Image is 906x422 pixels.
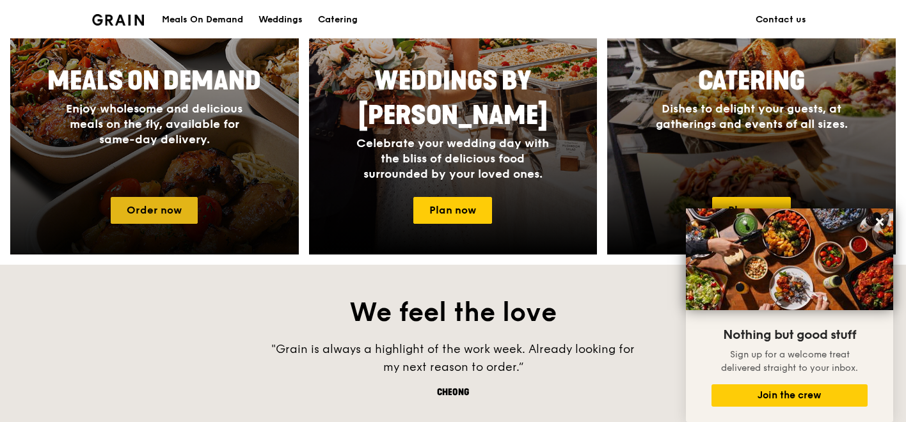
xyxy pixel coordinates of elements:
div: Meals On Demand [162,1,243,39]
a: Contact us [748,1,814,39]
div: "Grain is always a highlight of the work week. Already looking for my next reason to order.” [261,340,645,376]
span: Nothing but good stuff [723,327,856,343]
button: Join the crew [711,384,868,407]
span: Enjoy wholesome and delicious meals on the fly, available for same-day delivery. [66,102,242,146]
button: Close [870,212,890,232]
a: Order now [111,197,198,224]
span: Dishes to delight your guests, at gatherings and events of all sizes. [656,102,848,131]
span: Sign up for a welcome treat delivered straight to your inbox. [721,349,858,373]
span: Weddings by [PERSON_NAME] [358,66,548,131]
div: Cheong [261,386,645,399]
img: DSC07876-Edit02-Large.jpeg [686,208,893,310]
a: Weddings [251,1,310,39]
div: Catering [318,1,358,39]
span: Celebrate your wedding day with the bliss of delicious food surrounded by your loved ones. [356,136,549,181]
span: Catering [698,66,805,97]
span: Meals On Demand [47,66,261,97]
img: Grain [92,14,144,26]
a: Plan now [413,197,492,224]
a: Catering [310,1,365,39]
a: Plan now [712,197,791,224]
div: Weddings [258,1,303,39]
